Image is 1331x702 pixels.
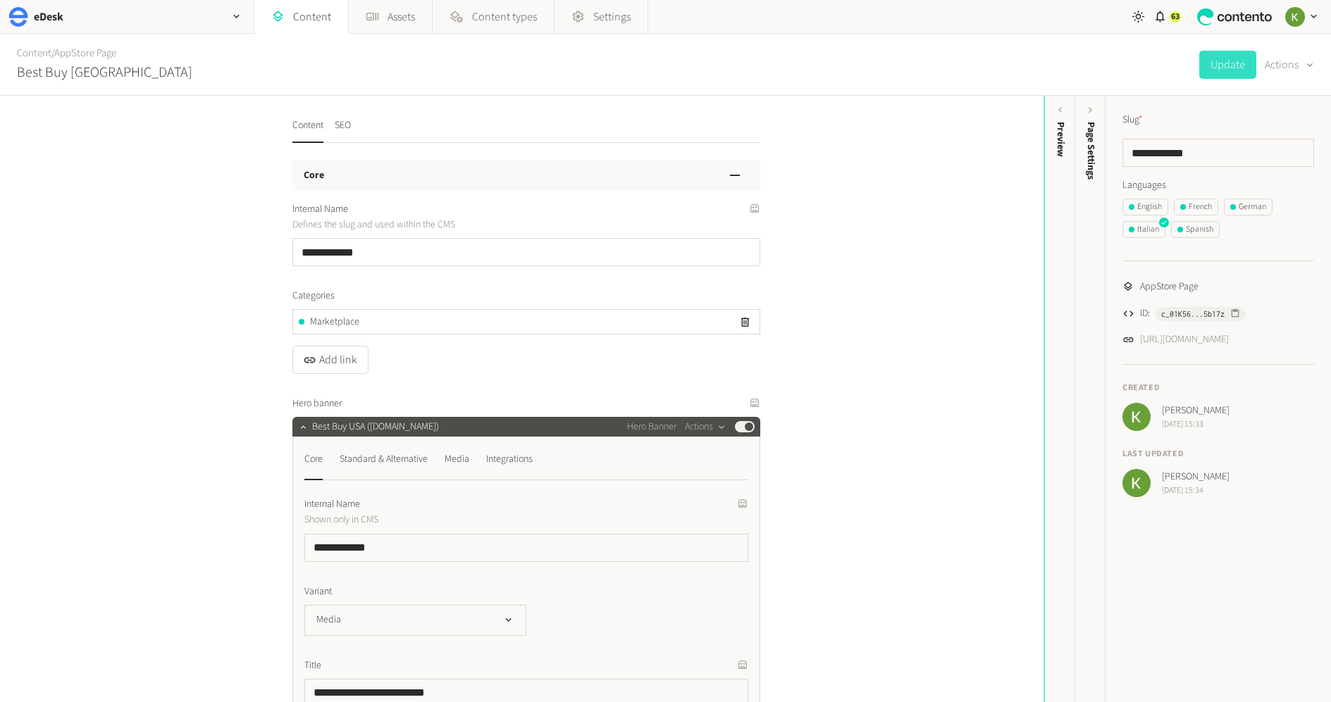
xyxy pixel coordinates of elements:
span: Categories [292,289,335,303]
button: SEO [335,118,351,143]
span: Marketplace [310,315,359,330]
button: French [1174,199,1218,215]
button: Spanish [1171,221,1220,238]
div: Media [445,448,469,470]
span: [DATE] 15:34 [1162,484,1230,497]
span: Best Buy USA (BestBuy.com) [312,420,439,434]
button: German [1224,199,1273,215]
button: Actions [1265,51,1314,79]
button: Actions [685,418,726,435]
h4: Last updated [1122,448,1314,460]
div: French [1180,201,1212,213]
span: Internal Name [304,497,360,512]
img: eDesk [8,7,28,27]
h4: Created [1122,382,1314,394]
span: Settings [593,8,631,25]
span: [PERSON_NAME] [1162,470,1230,484]
button: Add link [292,346,369,374]
button: Content [292,118,323,143]
span: Hero banner [292,396,342,411]
span: Page Settings [1084,122,1098,180]
span: Variant [304,584,332,599]
img: Keelin Terry [1285,7,1305,27]
button: c_01K56...5b17z [1156,307,1246,321]
span: Hero Banner [627,420,676,434]
span: [PERSON_NAME] [1162,403,1230,418]
div: Core [304,448,323,470]
span: AppStore Page [1140,280,1199,294]
p: Defines the slug and used within the CMS [292,217,613,232]
img: Keelin Terry [1122,403,1151,431]
div: English [1129,201,1162,213]
span: Content types [472,8,537,25]
span: ID: [1140,306,1150,321]
button: Update [1199,51,1256,79]
h2: eDesk [34,8,63,25]
button: Media [304,605,526,636]
div: German [1230,201,1266,213]
div: Integrations [486,448,533,470]
button: English [1122,199,1168,215]
div: Spanish [1177,223,1213,236]
span: c_01K56...5b17z [1161,308,1225,320]
div: Preview [1053,122,1067,157]
span: Internal Name [292,202,348,217]
label: Slug [1122,113,1143,127]
span: 63 [1171,11,1180,23]
p: Shown only in CMS [304,512,625,527]
span: [DATE] 15:33 [1162,418,1230,431]
label: Languages [1122,178,1314,193]
h3: Core [304,168,324,183]
h2: Best Buy [GEOGRAPHIC_DATA] [17,62,192,83]
a: AppStore Page [54,46,116,61]
div: Standard & Alternative [340,448,428,470]
span: Title [304,658,321,673]
a: Content [17,46,51,61]
button: Italian [1122,221,1165,238]
a: [URL][DOMAIN_NAME] [1140,332,1229,347]
img: Keelin Terry [1122,469,1151,497]
div: Italian [1129,223,1159,236]
span: / [51,46,54,61]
